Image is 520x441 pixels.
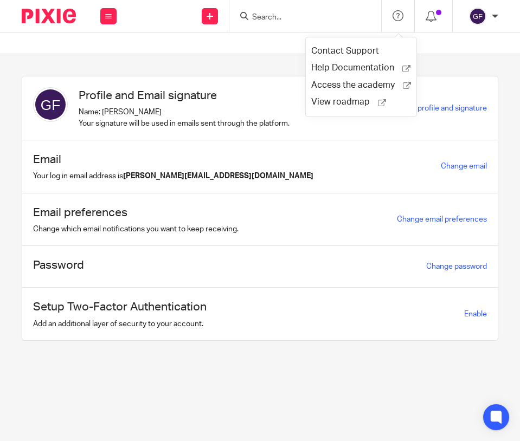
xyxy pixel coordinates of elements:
input: Search [251,13,349,23]
h1: Email preferences [33,204,239,221]
a: Contact Support [311,47,387,55]
span: Help Documentation [311,62,402,74]
span: Access the academy [311,80,403,91]
img: svg%3E [469,8,486,25]
h1: Setup Two-Factor Authentication [33,299,207,315]
p: Name: [PERSON_NAME] Your signature will be used in emails sent through the platform. [79,107,290,129]
b: [PERSON_NAME][EMAIL_ADDRESS][DOMAIN_NAME] [123,172,313,180]
span: Enable [464,310,487,318]
img: Pixie [22,9,76,23]
a: Change email preferences [397,216,487,223]
h1: Email [33,151,313,168]
span: View roadmap [311,96,378,108]
img: svg%3E [33,87,68,122]
a: Access the academy [311,80,411,91]
p: Add an additional layer of security to your account. [33,319,207,329]
a: View roadmap [311,96,411,108]
a: Change email [441,163,487,170]
p: Your log in email address is [33,171,313,181]
h1: Profile and Email signature [79,87,290,104]
h1: Password [33,257,84,274]
p: Change which email notifications you want to keep receiving. [33,224,239,235]
a: Update profile and signature [391,105,487,112]
a: Change password [426,263,487,270]
a: Help Documentation [311,62,411,74]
